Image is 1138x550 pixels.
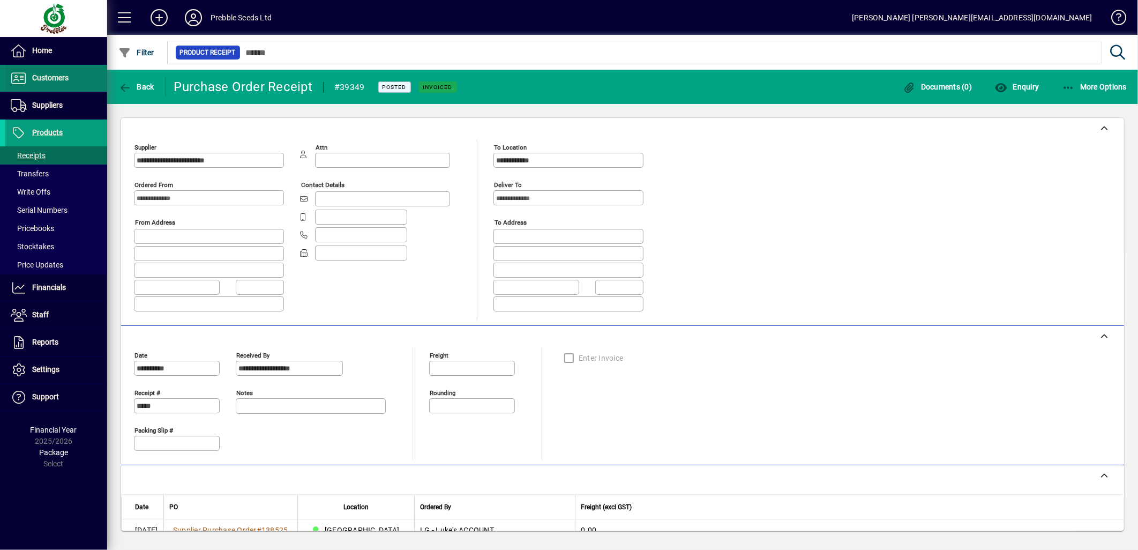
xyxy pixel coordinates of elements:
[316,144,327,151] mat-label: Attn
[11,151,46,160] span: Receipts
[5,165,107,183] a: Transfers
[107,77,166,96] app-page-header-button: Back
[134,426,173,434] mat-label: Packing Slip #
[116,43,157,62] button: Filter
[142,8,176,27] button: Add
[420,501,451,513] span: Ordered By
[32,365,59,374] span: Settings
[5,274,107,301] a: Financials
[118,83,154,91] span: Back
[414,519,575,541] td: LG - Luke's ACCOUNT
[5,65,107,92] a: Customers
[5,237,107,256] a: Stocktakes
[420,501,570,513] div: Ordered By
[383,84,407,91] span: Posted
[5,256,107,274] a: Price Updates
[1103,2,1125,37] a: Knowledge Base
[992,77,1042,96] button: Enquiry
[32,392,59,401] span: Support
[135,501,148,513] span: Date
[5,302,107,329] a: Staff
[423,84,453,91] span: Invoiced
[430,389,455,396] mat-label: Rounding
[135,501,158,513] div: Date
[11,169,49,178] span: Transfers
[118,48,154,57] span: Filter
[32,101,63,109] span: Suppliers
[134,351,147,359] mat-label: Date
[309,524,404,537] span: CHRISTCHURCH
[116,77,157,96] button: Back
[180,47,236,58] span: Product Receipt
[5,183,107,201] a: Write Offs
[11,242,54,251] span: Stocktakes
[134,389,160,396] mat-label: Receipt #
[11,224,54,233] span: Pricebooks
[32,128,63,137] span: Products
[169,501,292,513] div: PO
[5,219,107,237] a: Pricebooks
[994,83,1039,91] span: Enquiry
[343,501,369,513] span: Location
[1062,83,1127,91] span: More Options
[5,92,107,119] a: Suppliers
[39,448,68,457] span: Package
[174,78,313,95] div: Purchase Order Receipt
[11,261,63,269] span: Price Updates
[236,351,269,359] mat-label: Received by
[5,38,107,64] a: Home
[122,519,163,541] td: [DATE]
[430,351,448,359] mat-label: Freight
[236,389,253,396] mat-label: Notes
[173,526,257,534] span: Supplier Purchase Order
[581,501,1110,513] div: Freight (excl GST)
[852,9,1092,26] div: [PERSON_NAME] [PERSON_NAME][EMAIL_ADDRESS][DOMAIN_NAME]
[1059,77,1130,96] button: More Options
[32,338,58,346] span: Reports
[32,73,69,82] span: Customers
[32,310,49,319] span: Staff
[11,206,68,214] span: Serial Numbers
[5,356,107,383] a: Settings
[32,283,66,292] span: Financials
[903,83,972,91] span: Documents (0)
[325,525,399,536] span: [GEOGRAPHIC_DATA]
[5,384,107,411] a: Support
[169,524,292,536] a: Supplier Purchase Order#138525
[5,329,107,356] a: Reports
[134,181,173,189] mat-label: Ordered from
[494,144,527,151] mat-label: To location
[211,9,272,26] div: Prebble Seeds Ltd
[900,77,975,96] button: Documents (0)
[32,46,52,55] span: Home
[575,519,1124,541] td: 0.00
[494,181,522,189] mat-label: Deliver To
[581,501,632,513] span: Freight (excl GST)
[11,188,50,196] span: Write Offs
[334,79,365,96] div: #39349
[176,8,211,27] button: Profile
[31,426,77,434] span: Financial Year
[169,501,178,513] span: PO
[5,146,107,165] a: Receipts
[5,201,107,219] a: Serial Numbers
[257,526,261,534] span: #
[261,526,288,534] span: 138525
[134,144,156,151] mat-label: Supplier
